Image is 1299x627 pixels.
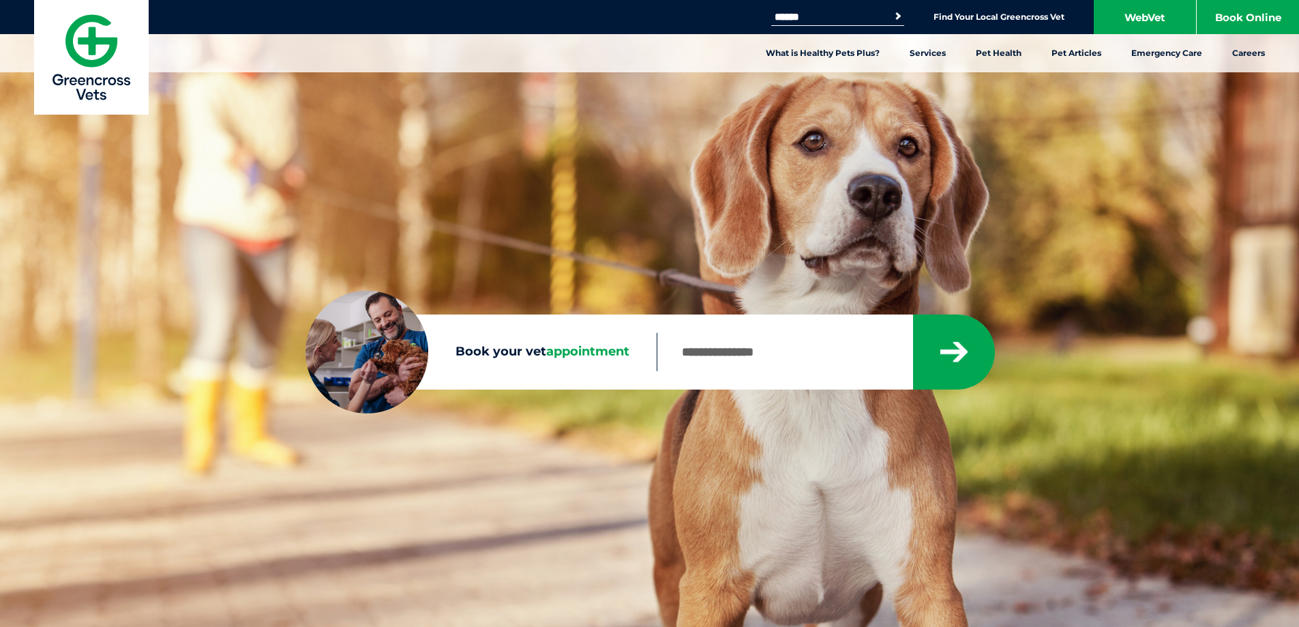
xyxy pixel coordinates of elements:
[546,344,629,359] span: appointment
[1116,34,1217,72] a: Emergency Care
[934,12,1064,23] a: Find Your Local Greencross Vet
[1036,34,1116,72] a: Pet Articles
[305,342,657,362] label: Book your vet
[751,34,895,72] a: What is Healthy Pets Plus?
[895,34,961,72] a: Services
[961,34,1036,72] a: Pet Health
[1217,34,1280,72] a: Careers
[891,10,905,23] button: Search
